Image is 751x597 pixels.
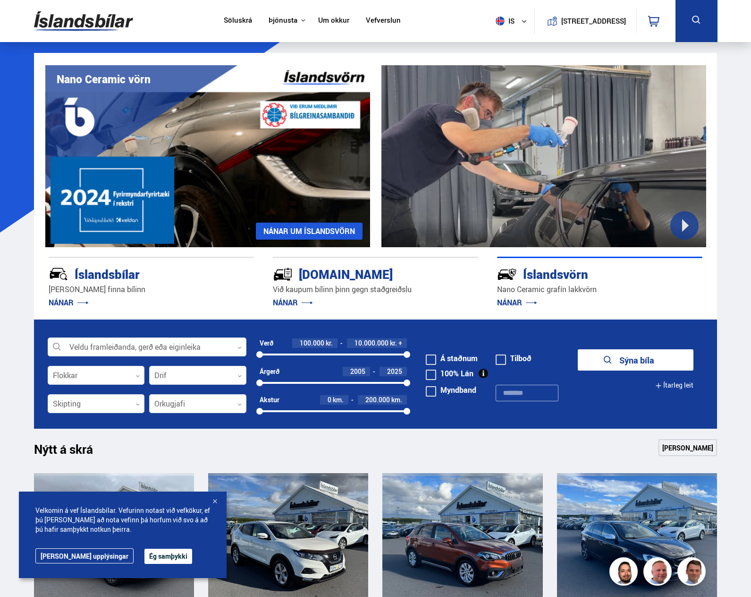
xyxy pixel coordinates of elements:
[34,6,133,36] img: G0Ugv5HjCgRt.svg
[497,264,517,284] img: -Svtn6bYgwAsiwNX.svg
[273,284,478,295] p: Við kaupum bílinn þinn gegn staðgreiðslu
[328,395,331,404] span: 0
[565,17,623,25] button: [STREET_ADDRESS]
[366,16,401,26] a: Vefverslun
[679,559,707,587] img: FbJEzSuNWCJXmdc-.webp
[398,339,402,347] span: +
[540,8,631,35] a: [STREET_ADDRESS]
[333,396,344,404] span: km.
[273,264,293,284] img: tr5P-W3DuiFaO7aO.svg
[354,338,388,347] span: 10.000.000
[260,368,279,375] div: Árgerð
[426,386,476,394] label: Myndband
[391,396,402,404] span: km.
[658,439,717,456] a: [PERSON_NAME]
[496,355,532,362] label: Tilboð
[300,338,324,347] span: 100.000
[8,4,36,32] button: Opna LiveChat spjallviðmót
[144,549,192,564] button: Ég samþykki
[260,339,273,347] div: Verð
[49,297,89,308] a: NÁNAR
[365,395,390,404] span: 200.000
[260,396,279,404] div: Akstur
[497,297,537,308] a: NÁNAR
[34,442,110,462] h1: Nýtt á skrá
[426,355,478,362] label: Á staðnum
[492,7,534,35] button: is
[326,339,333,347] span: kr.
[57,73,151,86] h1: Nano Ceramic vörn
[273,297,313,308] a: NÁNAR
[645,559,673,587] img: siFngHWaQ9KaOqBr.png
[611,559,639,587] img: nhp88E3Fdnt1Opn2.png
[655,375,693,396] button: Ítarleg leit
[35,548,134,563] a: [PERSON_NAME] upplýsingar
[224,16,252,26] a: Söluskrá
[492,17,515,26] span: is
[496,17,505,26] img: svg+xml;base64,PHN2ZyB4bWxucz0iaHR0cDovL3d3dy53My5vcmcvMjAwMC9zdmciIHdpZHRoPSI1MTIiIGhlaWdodD0iNT...
[318,16,349,26] a: Um okkur
[49,284,254,295] p: [PERSON_NAME] finna bílinn
[256,223,363,240] a: NÁNAR UM ÍSLANDSVÖRN
[45,65,370,247] img: vI42ee_Copy_of_H.png
[273,265,445,282] div: [DOMAIN_NAME]
[426,370,473,377] label: 100% Lán
[387,367,402,376] span: 2025
[35,506,210,534] span: Velkomin á vef Íslandsbílar. Vefurinn notast við vefkökur, ef þú [PERSON_NAME] að nota vefinn þá ...
[49,264,68,284] img: JRvxyua_JYH6wB4c.svg
[49,265,220,282] div: Íslandsbílar
[350,367,365,376] span: 2005
[497,284,702,295] p: Nano Ceramic grafín lakkvörn
[269,16,297,25] button: Þjónusta
[578,349,693,371] button: Sýna bíla
[497,265,669,282] div: Íslandsvörn
[390,339,397,347] span: kr.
